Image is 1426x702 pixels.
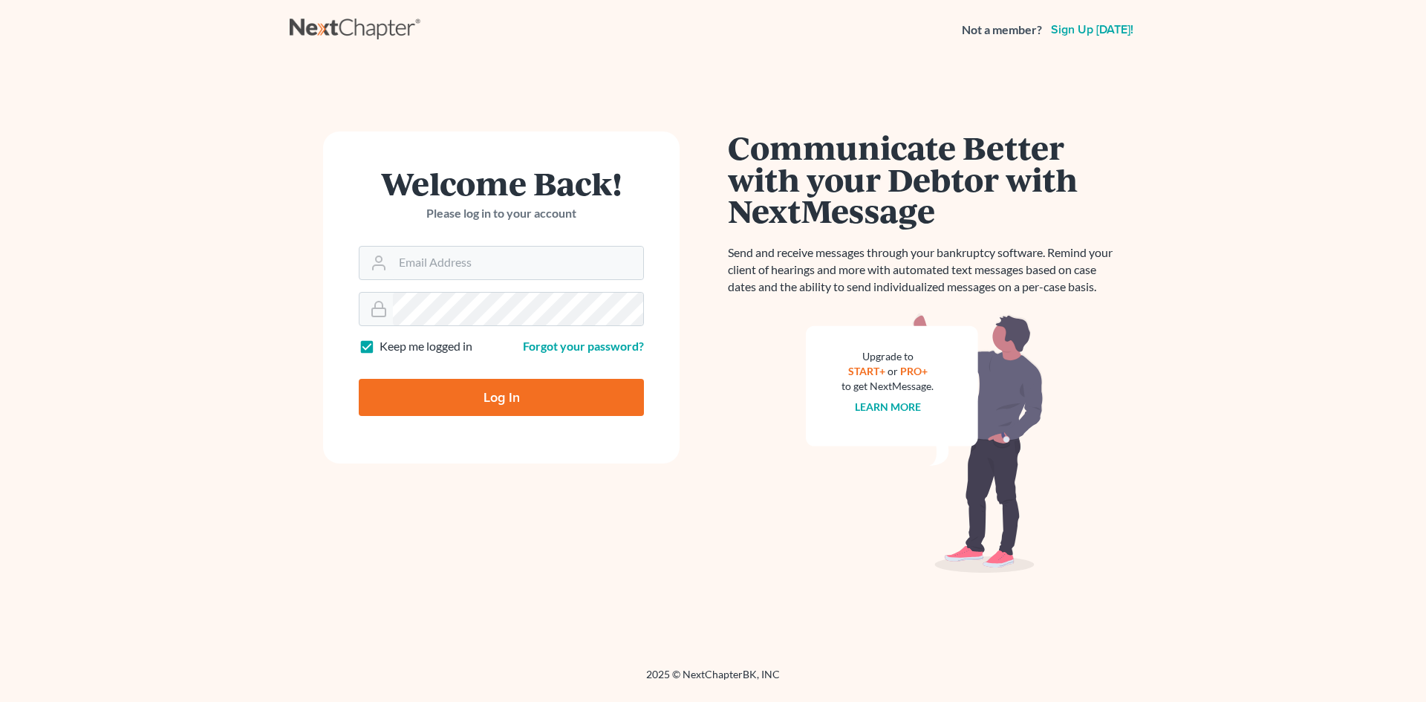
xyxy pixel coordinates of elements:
div: to get NextMessage. [841,379,934,394]
a: Forgot your password? [523,339,644,353]
a: Sign up [DATE]! [1048,24,1136,36]
h1: Welcome Back! [359,167,644,199]
input: Log In [359,379,644,416]
a: PRO+ [900,365,928,377]
a: START+ [848,365,885,377]
strong: Not a member? [962,22,1042,39]
p: Send and receive messages through your bankruptcy software. Remind your client of hearings and mo... [728,244,1121,296]
label: Keep me logged in [380,338,472,355]
span: or [888,365,898,377]
p: Please log in to your account [359,205,644,222]
h1: Communicate Better with your Debtor with NextMessage [728,131,1121,227]
div: 2025 © NextChapterBK, INC [290,667,1136,694]
img: nextmessage_bg-59042aed3d76b12b5cd301f8e5b87938c9018125f34e5fa2b7a6b67550977c72.svg [806,313,1044,573]
a: Learn more [855,400,921,413]
input: Email Address [393,247,643,279]
div: Upgrade to [841,349,934,364]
